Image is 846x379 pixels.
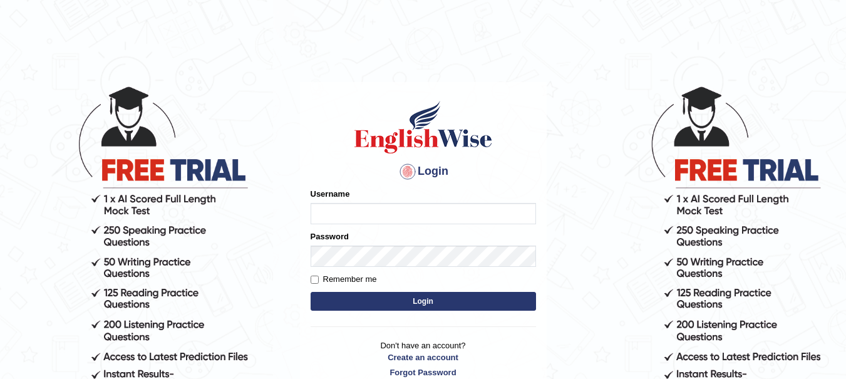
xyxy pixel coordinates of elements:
input: Remember me [311,276,319,284]
label: Username [311,188,350,200]
p: Don't have an account? [311,340,536,378]
label: Password [311,231,349,242]
a: Forgot Password [311,366,536,378]
img: Logo of English Wise sign in for intelligent practice with AI [352,99,495,155]
a: Create an account [311,351,536,363]
h4: Login [311,162,536,182]
button: Login [311,292,536,311]
label: Remember me [311,273,377,286]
